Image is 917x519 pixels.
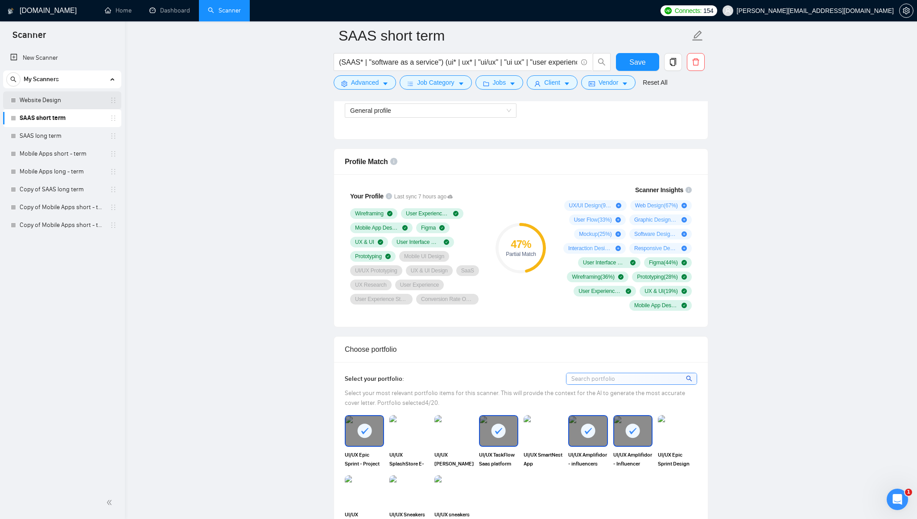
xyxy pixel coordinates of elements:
[110,222,117,229] span: holder
[900,7,913,14] span: setting
[8,4,14,18] img: logo
[630,260,636,265] span: check-circle
[20,145,104,163] a: Mobile Apps short - term
[665,7,672,14] img: upwork-logo.png
[615,231,621,237] span: plus-circle
[378,239,383,245] span: check-circle
[400,281,439,288] span: User Experience
[7,76,20,82] span: search
[461,267,474,274] span: SaaS
[905,489,912,496] span: 1
[483,80,489,87] span: folder
[453,211,458,216] span: check-circle
[527,75,578,90] button: userClientcaret-down
[458,80,464,87] span: caret-down
[568,245,612,252] span: Interaction Design ( 22 %)
[616,53,659,71] button: Save
[20,181,104,198] a: Copy of SAAS long term
[110,150,117,157] span: holder
[583,259,627,266] span: User Interface Design ( 47 %)
[20,198,104,216] a: Copy of Mobile Apps short - term
[6,72,21,86] button: search
[355,224,399,231] span: Mobile App Design
[593,58,610,66] span: search
[404,253,444,260] span: Mobile UI Design
[687,58,704,66] span: delete
[475,75,524,90] button: folderJobscaret-down
[682,274,687,280] span: check-circle
[496,239,546,250] div: 47 %
[110,204,117,211] span: holder
[341,80,347,87] span: setting
[389,415,429,446] img: portfolio thumbnail image
[386,193,392,199] span: info-circle
[387,211,392,216] span: check-circle
[634,231,678,238] span: Software Design ( 25 %)
[434,475,474,507] img: portfolio thumbnail image
[687,53,705,71] button: delete
[686,374,694,383] span: search
[593,53,611,71] button: search
[20,163,104,181] a: Mobile Apps long - term
[725,8,731,14] span: user
[572,273,615,280] span: Wireframing ( 36 %)
[444,239,449,245] span: check-circle
[524,415,563,446] img: portfolio thumbnail image
[351,78,379,87] span: Advanced
[20,216,104,234] a: Copy of Mobile Apps short - term
[568,450,607,468] span: UI/UX Amplifidor - influencers Marketplace SAAS App
[692,30,703,41] span: edit
[3,70,121,234] li: My Scanners
[682,217,687,222] span: plus-circle
[635,202,678,209] span: Web Design ( 67 %)
[407,80,413,87] span: bars
[589,80,595,87] span: idcard
[682,246,687,251] span: plus-circle
[899,4,913,18] button: setting
[421,224,436,231] span: Figma
[581,75,636,90] button: idcardVendorcaret-down
[105,7,132,14] a: homeHome
[616,203,621,208] span: plus-circle
[350,104,511,117] span: General profile
[24,70,59,88] span: My Scanners
[496,251,546,257] div: Partial Match
[613,450,653,468] span: UI/UX Amplifidor - Influencer Marketing SAAS App
[397,239,440,246] span: User Interface Design
[569,202,613,209] span: UX/UI Design ( 92 %)
[394,193,453,201] span: Last sync 7 hours ago
[682,260,687,265] span: check-circle
[5,29,53,47] span: Scanner
[643,78,667,87] a: Reset All
[110,168,117,175] span: holder
[635,187,683,193] span: Scanner Insights
[634,302,678,309] span: Mobile App Design ( 17 %)
[10,49,114,67] a: New Scanner
[355,239,374,246] span: UX & UI
[345,475,384,507] img: portfolio thumbnail image
[899,7,913,14] a: setting
[658,415,697,446] img: portfolio thumbnail image
[355,296,408,303] span: User Experience Strategy
[682,303,687,308] span: check-circle
[686,187,692,193] span: info-circle
[665,58,682,66] span: copy
[439,225,445,231] span: check-circle
[524,450,563,468] span: UI/UX SmartNest App
[389,475,429,507] img: portfolio thumbnail image
[390,158,397,165] span: info-circle
[615,246,621,251] span: plus-circle
[644,288,678,295] span: UX & UI ( 19 %)
[479,450,518,468] span: UI/UX TaskFlow Saas platform App
[634,245,678,252] span: Responsive Design ( 19 %)
[406,210,450,217] span: User Experience Design
[581,59,587,65] span: info-circle
[339,57,577,68] input: Search Freelance Jobs...
[615,217,621,222] span: plus-circle
[649,259,678,266] span: Figma ( 44 %)
[20,109,104,127] a: SAAS short term
[578,288,622,295] span: User Experience Design ( 28 %)
[703,6,713,16] span: 154
[682,288,687,294] span: check-circle
[355,267,397,274] span: UI/UX Prototyping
